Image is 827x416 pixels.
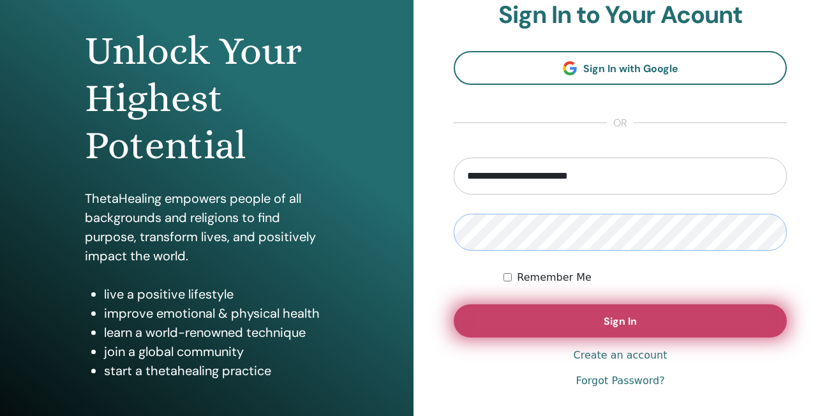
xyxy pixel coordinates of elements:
[607,115,634,131] span: or
[604,315,637,328] span: Sign In
[104,361,329,380] li: start a thetahealing practice
[454,51,787,85] a: Sign In with Google
[573,348,667,363] a: Create an account
[576,373,664,389] a: Forgot Password?
[583,62,678,75] span: Sign In with Google
[104,342,329,361] li: join a global community
[503,270,787,285] div: Keep me authenticated indefinitely or until I manually logout
[454,304,787,338] button: Sign In
[85,27,329,170] h1: Unlock Your Highest Potential
[517,270,592,285] label: Remember Me
[85,189,329,265] p: ThetaHealing empowers people of all backgrounds and religions to find purpose, transform lives, a...
[104,285,329,304] li: live a positive lifestyle
[454,1,787,30] h2: Sign In to Your Acount
[104,304,329,323] li: improve emotional & physical health
[104,323,329,342] li: learn a world-renowned technique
